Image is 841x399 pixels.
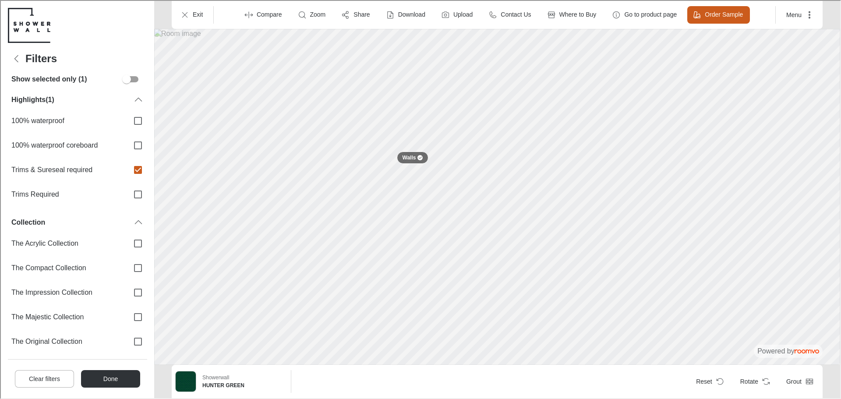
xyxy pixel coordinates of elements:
label: Upload [452,10,472,18]
p: Where to Buy [558,10,596,18]
p: Exit [192,10,202,18]
button: Order Sample [686,5,749,23]
button: Show details for HUNTER GREEN [199,370,286,391]
div: Filters menu [7,49,146,397]
span: The Acrylic Collection [11,238,121,247]
div: The visualizer is powered by Roomvo. [756,346,818,355]
button: Rotate Surface [732,372,775,389]
img: Logo representing Showerwall. [7,7,49,42]
button: Back [7,49,25,67]
button: Exit [174,5,209,23]
span: The Original Collection [11,336,121,346]
button: Open groove dropdown [778,372,818,389]
div: Collection [11,217,132,226]
span: The Compact Collection [11,262,121,272]
span: 100% waterproof [11,115,121,125]
button: Zoom room image [292,5,332,23]
h4: Filters [25,52,56,64]
button: Enter compare mode [238,5,288,23]
span: Trims Required [11,189,121,198]
button: Clear filters [14,369,73,387]
p: Showerwall [201,373,228,381]
span: 100% waterproof coreboard [11,140,121,149]
button: Share [335,5,376,23]
button: Walls [396,151,428,163]
span: Trims & Sureseal required [11,164,121,174]
p: Contact Us [500,10,530,18]
p: Order Sample [704,10,742,18]
button: Go to product page [606,5,683,23]
p: Go to product page [623,10,676,18]
p: Walls [402,153,415,161]
p: Share [353,10,369,18]
div: Highlights(1) [7,90,146,108]
button: More actions [778,5,818,23]
button: Close the filters menu [80,369,139,387]
button: Upload a picture of your room [435,5,479,23]
img: roomvo_wordmark.svg [794,349,818,353]
p: Zoom [309,10,325,18]
button: Where to Buy [541,5,603,23]
button: Contact Us [482,5,537,23]
button: Download [380,5,431,23]
p: Download [397,10,424,18]
span: The Majestic Collection [11,311,121,321]
p: Powered by [756,346,818,355]
p: Compare [256,10,281,18]
span: The Impression Collection [11,287,121,297]
button: Reset product [688,372,729,389]
div: Collection [7,213,146,230]
a: Go to Showerwall's website. [7,7,49,42]
h6: Show selected only (1) [11,74,86,83]
img: HUNTER GREEN [175,371,195,391]
h6: HUNTER GREEN [201,381,284,388]
div: Highlights (1) [11,94,132,104]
